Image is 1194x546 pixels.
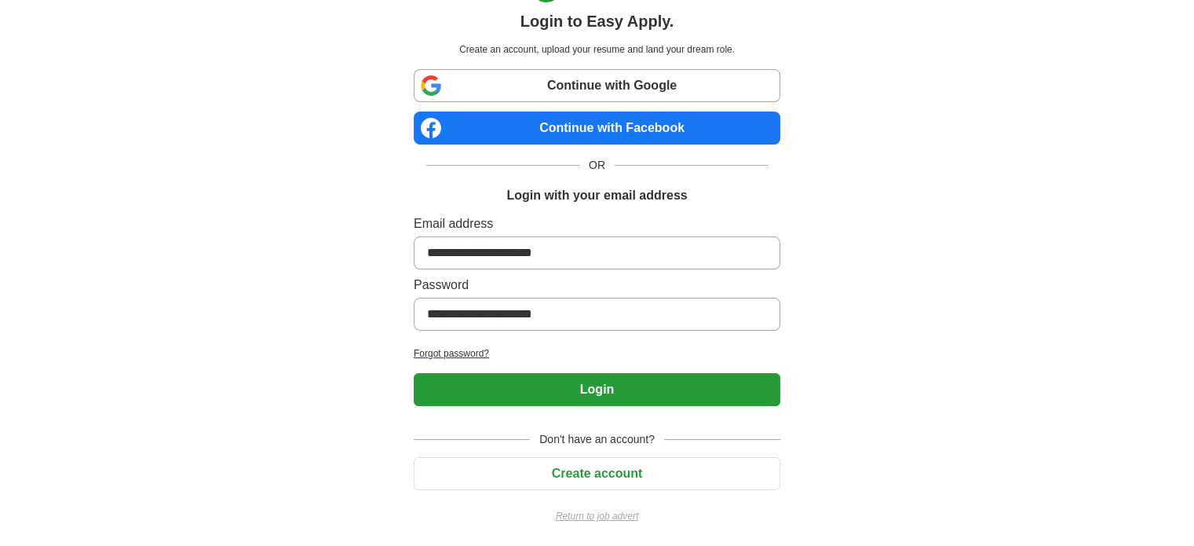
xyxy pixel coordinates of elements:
[530,431,664,448] span: Don't have an account?
[414,346,780,361] a: Forgot password?
[414,112,780,145] a: Continue with Facebook
[414,467,780,480] a: Create account
[414,214,780,233] label: Email address
[414,509,780,523] a: Return to job advert
[579,157,615,174] span: OR
[520,9,674,33] h1: Login to Easy Apply.
[414,69,780,102] a: Continue with Google
[414,276,780,295] label: Password
[414,373,780,406] button: Login
[414,457,780,490] button: Create account
[506,186,687,205] h1: Login with your email address
[417,42,777,57] p: Create an account, upload your resume and land your dream role.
